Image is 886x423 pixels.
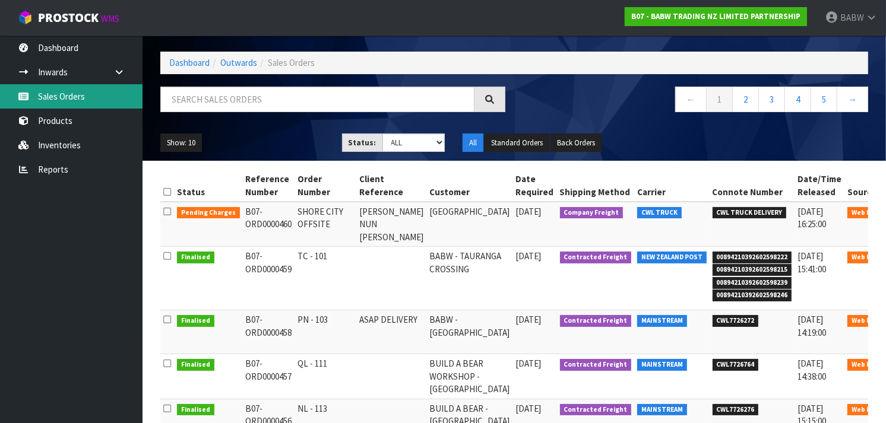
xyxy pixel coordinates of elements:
span: MAINSTREAM [637,404,687,416]
span: [DATE] [516,206,542,217]
span: Finalised [177,359,214,371]
span: Contracted Freight [560,404,632,416]
span: 00894210392602598246 [713,290,792,301]
th: Client Reference [357,170,427,202]
a: 3 [758,87,785,112]
th: Carrier [634,170,710,202]
span: Pending Charges [177,207,240,219]
span: Finalised [177,252,214,263]
span: Contracted Freight [560,315,632,327]
span: [DATE] 14:19:00 [798,314,826,338]
button: Standard Orders [485,133,549,152]
span: 00894210392602598215 [713,264,792,276]
a: 1 [706,87,733,112]
span: Finalised [177,404,214,416]
span: [DATE] 16:25:00 [798,206,826,230]
td: SHORE CITY OFFSITE [295,202,357,247]
a: ← [675,87,707,112]
td: BUILD A BEAR WORKSHOP - [GEOGRAPHIC_DATA] [427,354,513,399]
td: PN - 103 [295,310,357,354]
strong: Status: [349,138,376,148]
a: 2 [732,87,759,112]
span: [DATE] [516,250,542,262]
td: ASAP DELIVERY [357,310,427,354]
td: QL - 111 [295,354,357,399]
td: B07-ORD0000457 [243,354,295,399]
span: Contracted Freight [560,359,632,371]
span: [DATE] [516,403,542,414]
a: Outwards [220,57,257,68]
a: → [837,87,868,112]
span: CWL TRUCK [637,207,682,219]
span: Contracted Freight [560,252,632,263]
th: Date/Time Released [795,170,844,202]
span: MAINSTREAM [637,315,687,327]
span: CWL TRUCK DELIVERY [713,207,787,219]
span: [DATE] [516,358,542,369]
td: TC - 101 [295,247,357,310]
span: Company Freight [560,207,624,219]
span: NEW ZEALAND POST [637,252,707,263]
nav: Page navigation [523,87,868,116]
th: Status [174,170,243,202]
input: Search sales orders [160,87,474,112]
span: [DATE] 14:38:00 [798,358,826,381]
a: 5 [811,87,837,112]
th: Reference Number [243,170,295,202]
span: ProStock [38,10,99,26]
th: Date Required [513,170,557,202]
td: BABW - [GEOGRAPHIC_DATA] [427,310,513,354]
span: [DATE] [516,314,542,325]
td: B07-ORD0000459 [243,247,295,310]
th: Order Number [295,170,357,202]
span: [DATE] 15:41:00 [798,250,826,274]
span: CWL7726272 [713,315,759,327]
span: Finalised [177,315,214,327]
span: 00894210392602598222 [713,252,792,263]
button: All [463,133,483,152]
td: BABW - TAURANGA CROSSING [427,247,513,310]
img: cube-alt.png [18,10,33,25]
th: Connote Number [710,170,795,202]
span: 00894210392602598239 [713,277,792,289]
td: B07-ORD0000458 [243,310,295,354]
button: Back Orders [550,133,602,152]
span: CWL7726276 [713,404,759,416]
th: Customer [427,170,513,202]
td: B07-ORD0000460 [243,202,295,247]
td: [GEOGRAPHIC_DATA] [427,202,513,247]
td: [PERSON_NAME] NUN [PERSON_NAME] [357,202,427,247]
th: Shipping Method [557,170,635,202]
span: MAINSTREAM [637,359,687,371]
a: 4 [784,87,811,112]
small: WMS [101,13,119,24]
span: CWL7726764 [713,359,759,371]
span: BABW [840,12,864,23]
strong: B07 - BABW TRADING NZ LIMITED PARTNERSHIP [631,11,800,21]
a: Dashboard [169,57,210,68]
span: Sales Orders [268,57,315,68]
button: Show: 10 [160,133,202,152]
